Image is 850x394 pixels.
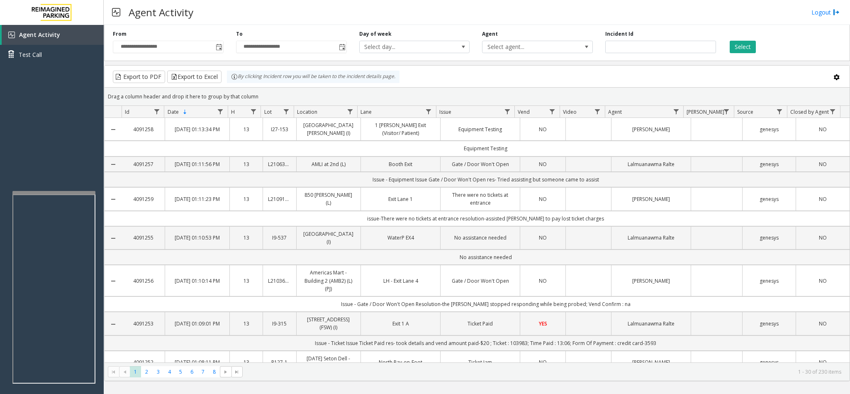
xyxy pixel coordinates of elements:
[268,358,291,366] a: R127-1
[539,126,547,133] span: NO
[359,30,392,38] label: Day of week
[446,191,515,207] a: There were no tickets at entrance
[127,234,160,242] a: 4091255
[297,108,317,115] span: Location
[539,320,547,327] span: YES
[164,366,175,377] span: Page 4
[547,106,558,117] a: Vend Filter Menu
[105,196,122,203] a: Collapse Details
[235,234,258,242] a: 13
[153,366,164,377] span: Page 3
[248,106,259,117] a: H Filter Menu
[268,125,291,133] a: I27-153
[231,366,243,378] span: Go to the last page
[366,195,435,203] a: Exit Lane 1
[197,366,209,377] span: Page 7
[235,320,258,328] a: 13
[209,366,220,377] span: Page 8
[170,125,224,133] a: [DATE] 01:13:34 PM
[302,121,356,137] a: [GEOGRAPHIC_DATA][PERSON_NAME] (I)
[235,358,258,366] a: 13
[168,108,179,115] span: Date
[170,195,224,203] a: [DATE] 01:11:23 PM
[127,358,160,366] a: 4091252
[366,277,435,285] a: LH - Exit Lane 4
[105,360,122,366] a: Collapse Details
[360,108,372,115] span: Lane
[141,366,152,377] span: Page 2
[539,359,547,366] span: NO
[525,125,560,133] a: NO
[170,234,224,242] a: [DATE] 01:10:53 PM
[790,108,829,115] span: Closed by Agent
[616,234,686,242] a: Lalmuanawma Ralte
[539,277,547,284] span: NO
[774,106,785,117] a: Source Filter Menu
[366,320,435,328] a: Exit 1 A
[235,160,258,168] a: 13
[366,358,435,366] a: North Pay-on-Foot
[215,106,226,117] a: Date Filter Menu
[563,108,577,115] span: Video
[236,30,243,38] label: To
[446,160,515,168] a: Gate / Door Won't Open
[801,125,845,133] a: NO
[302,316,356,331] a: [STREET_ADDRESS] (FSW) (I)
[525,234,560,242] a: NO
[446,125,515,133] a: Equipment Testing
[748,195,791,203] a: genesys
[231,108,235,115] span: H
[281,106,292,117] a: Lot Filter Menu
[801,234,845,242] a: NO
[819,277,827,284] span: NO
[124,2,197,22] h3: Agent Activity
[112,2,120,22] img: pageIcon
[125,108,129,115] span: Id
[827,106,838,117] a: Closed by Agent Filter Menu
[748,234,791,242] a: genesys
[231,73,238,80] img: infoIcon.svg
[122,172,850,187] td: Issue - Equipment Issue Gate / Door Won't Open res- Tried assisting but someone came to assist
[366,160,435,168] a: Booth Exit
[592,106,603,117] a: Video Filter Menu
[819,320,827,327] span: NO
[105,106,850,362] div: Data table
[170,358,224,366] a: [DATE] 01:08:11 PM
[302,230,356,246] a: [GEOGRAPHIC_DATA] (I)
[721,106,732,117] a: Parker Filter Menu
[19,50,42,59] span: Test Call
[616,358,686,366] a: [PERSON_NAME]
[616,125,686,133] a: [PERSON_NAME]
[525,277,560,285] a: NO
[748,277,791,285] a: genesys
[539,234,547,241] span: NO
[819,196,827,203] span: NO
[833,8,840,17] img: logout
[127,320,160,328] a: 4091253
[113,71,165,83] button: Export to PDF
[127,125,160,133] a: 4091258
[105,278,122,284] a: Collapse Details
[170,160,224,168] a: [DATE] 01:11:56 PM
[801,277,845,285] a: NO
[248,368,841,375] kendo-pager-info: 1 - 30 of 230 items
[446,277,515,285] a: Gate / Door Won't Open
[127,277,160,285] a: 4091256
[130,366,141,377] span: Page 1
[220,366,231,378] span: Go to the next page
[122,141,850,156] td: Equipment Testing
[730,41,756,53] button: Select
[186,366,197,377] span: Page 6
[344,106,356,117] a: Location Filter Menu
[525,320,560,328] a: YES
[525,160,560,168] a: NO
[608,108,622,115] span: Agent
[801,195,845,203] a: NO
[811,8,840,17] a: Logout
[182,109,188,115] span: Sortable
[302,160,356,168] a: AMLI at 2nd (L)
[127,160,160,168] a: 4091257
[525,358,560,366] a: NO
[525,195,560,203] a: NO
[170,277,224,285] a: [DATE] 01:10:14 PM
